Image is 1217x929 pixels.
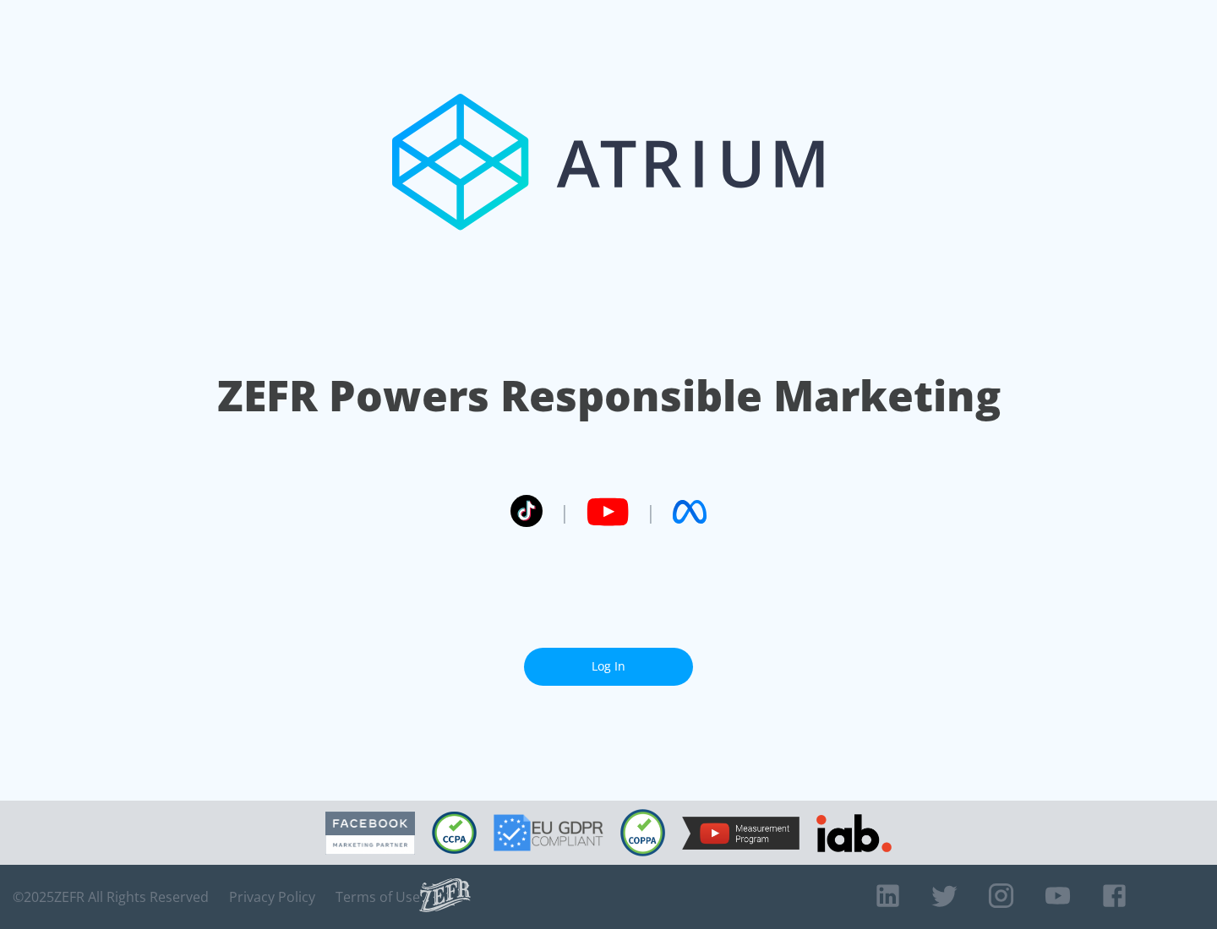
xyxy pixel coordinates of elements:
a: Log In [524,648,693,686]
span: | [559,499,570,524]
img: IAB [816,814,892,852]
a: Terms of Use [336,888,420,905]
span: © 2025 ZEFR All Rights Reserved [13,888,209,905]
h1: ZEFR Powers Responsible Marketing [217,367,1001,425]
img: YouTube Measurement Program [682,817,800,850]
img: COPPA Compliant [620,809,665,856]
img: GDPR Compliant [494,814,603,851]
span: | [646,499,656,524]
img: CCPA Compliant [432,812,477,854]
a: Privacy Policy [229,888,315,905]
img: Facebook Marketing Partner [325,812,415,855]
